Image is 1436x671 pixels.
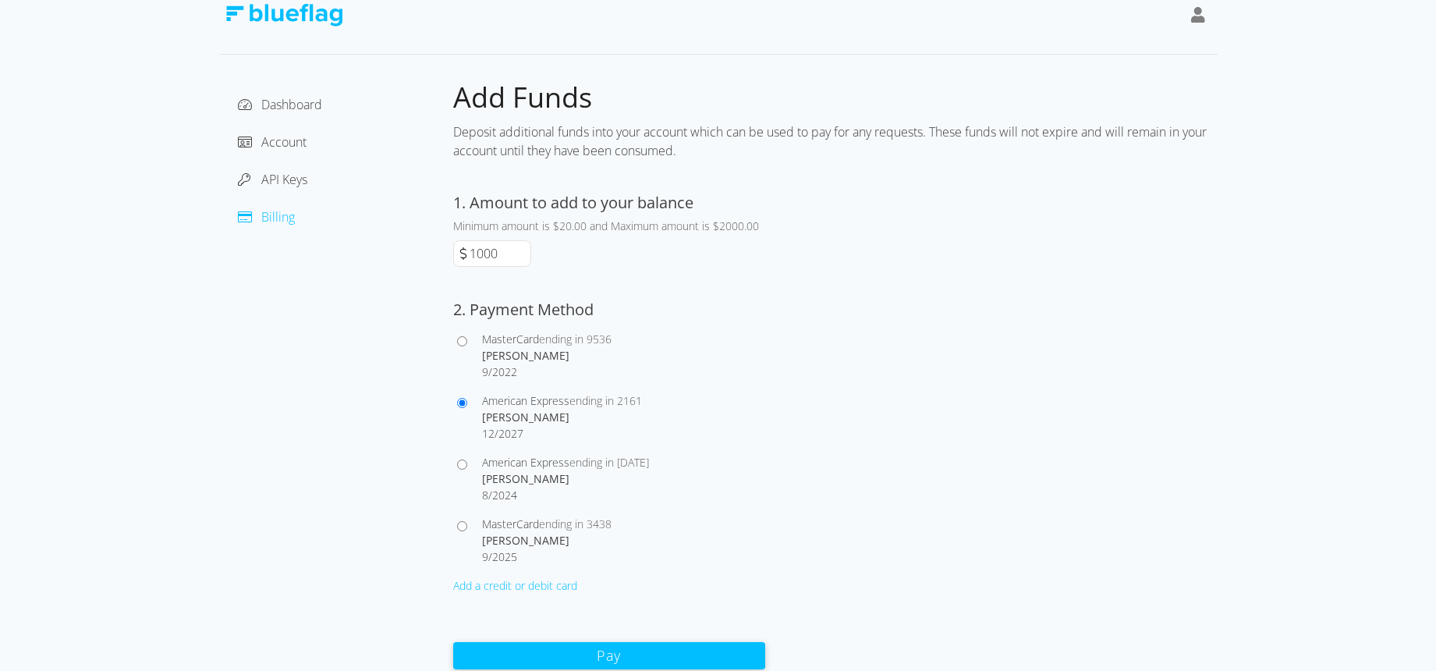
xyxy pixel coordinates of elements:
span: / [488,364,492,379]
span: Dashboard [261,96,322,113]
span: Add Funds [453,78,592,116]
span: / [488,549,492,564]
span: / [495,426,498,441]
span: ending in 2161 [569,393,642,408]
span: 2027 [498,426,523,441]
span: API Keys [261,171,307,188]
div: Deposit additional funds into your account which can be used to pay for any requests. These funds... [453,116,1218,166]
div: [PERSON_NAME] [482,409,765,425]
span: / [488,488,492,502]
button: Pay [453,642,765,669]
label: 1. Amount to add to your balance [453,192,693,213]
a: Billing [238,208,295,225]
span: ending in 3438 [539,517,612,531]
img: Blue Flag Logo [225,4,342,27]
div: Minimum amount is $20.00 and Maximum amount is $2000.00 [453,218,765,234]
span: Account [261,133,307,151]
span: 2022 [492,364,517,379]
span: MasterCard [482,517,539,531]
span: MasterCard [482,332,539,346]
div: [PERSON_NAME] [482,347,765,364]
div: [PERSON_NAME] [482,470,765,487]
a: Account [238,133,307,151]
a: API Keys [238,171,307,188]
span: ending in 9536 [539,332,612,346]
span: 12 [482,426,495,441]
span: American Express [482,393,569,408]
span: 8 [482,488,488,502]
div: [PERSON_NAME] [482,532,765,549]
a: Dashboard [238,96,322,113]
span: American Express [482,455,569,470]
div: Add a credit or debit card [453,577,765,594]
span: 9 [482,549,488,564]
label: 2. Payment Method [453,299,594,320]
span: Billing [261,208,295,225]
span: 2024 [492,488,517,502]
span: 9 [482,364,488,379]
span: ending in [DATE] [569,455,649,470]
span: 2025 [492,549,517,564]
